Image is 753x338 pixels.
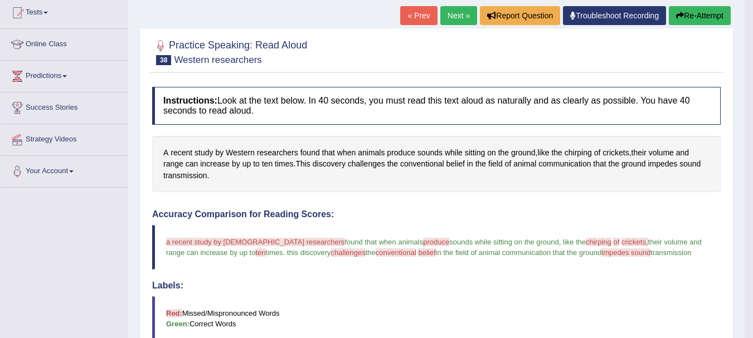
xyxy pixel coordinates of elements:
span: , [559,238,561,246]
span: Click to see word definition [300,147,320,159]
span: Click to see word definition [603,147,629,159]
span: Click to see word definition [195,147,213,159]
span: impedes sound [601,248,650,257]
span: Click to see word definition [445,147,463,159]
span: Click to see word definition [226,147,255,159]
a: Success Stories [1,92,128,120]
span: Click to see word definition [498,147,509,159]
span: found that when animals [344,238,423,246]
span: Click to see word definition [475,158,486,170]
span: Click to see word definition [257,147,298,159]
a: Your Account [1,156,128,184]
span: Click to see word definition [358,147,385,159]
span: Click to see word definition [609,158,619,170]
span: Click to see word definition [465,147,485,159]
span: chirping [586,238,611,246]
small: Western researchers [174,55,261,65]
span: Click to see word definition [200,158,230,170]
a: « Prev [400,6,437,25]
span: of [613,238,619,246]
span: Click to see word definition [387,147,415,159]
span: Click to see word definition [313,158,346,170]
span: Click to see word definition [511,147,536,159]
span: conventional [376,248,416,257]
span: . [283,248,285,257]
span: Click to see word definition [171,147,192,159]
h2: Practice Speaking: Read Aloud [152,37,307,65]
span: Click to see word definition [538,158,591,170]
span: in the field of animal communication that the ground [436,248,602,257]
div: , , . . [152,136,721,193]
span: Click to see word definition [551,147,562,159]
span: Click to see word definition [163,147,168,159]
span: Click to see word definition [676,147,689,159]
span: belief [418,248,435,257]
span: Click to see word definition [348,158,385,170]
span: Click to see word definition [631,147,647,159]
span: Click to see word definition [621,158,646,170]
span: Click to see word definition [648,158,677,170]
span: Click to see word definition [232,158,240,170]
span: Click to see word definition [679,158,701,170]
span: Click to see word definition [594,147,601,159]
button: Re-Attempt [669,6,731,25]
span: times [266,248,283,257]
span: Click to see word definition [649,147,674,159]
span: Click to see word definition [215,147,224,159]
a: Troubleshoot Recording [563,6,666,25]
span: Click to see word definition [242,158,251,170]
span: a recent study by [DEMOGRAPHIC_DATA] researchers [166,238,344,246]
span: produce [423,238,449,246]
button: Report Question [480,6,560,25]
a: Predictions [1,61,128,89]
span: challenges [331,248,366,257]
span: Click to see word definition [163,158,183,170]
b: Instructions: [163,96,217,105]
span: Click to see word definition [163,170,207,182]
b: Red: [166,309,182,317]
span: transmission [650,248,691,257]
span: ten [255,248,265,257]
span: Click to see word definition [186,158,198,170]
span: Click to see word definition [337,147,356,159]
span: Click to see word definition [565,147,592,159]
span: Click to see word definition [487,147,496,159]
span: Click to see word definition [275,158,293,170]
span: Click to see word definition [513,158,536,170]
h4: Labels: [152,281,721,291]
h4: Look at the text below. In 40 seconds, you must read this text aloud as naturally and as clearly ... [152,87,721,124]
span: Click to see word definition [446,158,465,170]
a: Strategy Videos [1,124,128,152]
span: the [366,248,376,257]
span: Click to see word definition [387,158,398,170]
span: Click to see word definition [322,147,335,159]
span: Click to see word definition [400,158,444,170]
a: Next » [440,6,477,25]
h4: Accuracy Comparison for Reading Scores: [152,209,721,219]
span: like the [563,238,586,246]
span: Click to see word definition [253,158,260,170]
span: Click to see word definition [537,147,549,159]
span: Click to see word definition [505,158,512,170]
span: Click to see word definition [593,158,606,170]
a: Online Class [1,29,128,57]
span: Click to see word definition [467,158,473,170]
span: Click to see word definition [417,147,443,159]
span: Click to see word definition [295,158,310,170]
b: Green: [166,320,190,328]
span: this discovery [287,248,331,257]
span: Click to see word definition [262,158,273,170]
span: Click to see word definition [488,158,503,170]
span: 38 [156,55,171,65]
span: crickets, [621,238,648,246]
span: sounds while sitting on the ground [449,238,559,246]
